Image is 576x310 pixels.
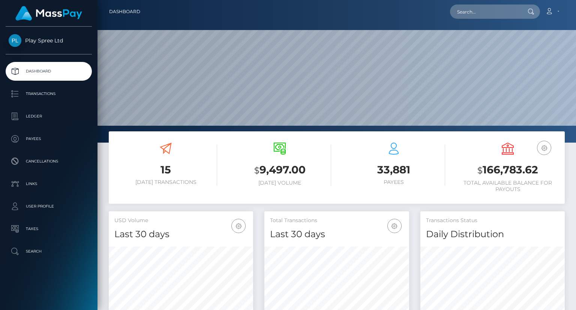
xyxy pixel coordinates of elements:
[228,163,331,178] h3: 9,497.00
[9,88,89,99] p: Transactions
[254,165,259,176] small: $
[426,228,559,241] h4: Daily Distribution
[426,217,559,224] h5: Transactions Status
[6,220,92,238] a: Taxes
[6,84,92,103] a: Transactions
[6,152,92,171] a: Cancellations
[114,217,247,224] h5: USD Volume
[109,4,140,20] a: Dashboard
[6,175,92,193] a: Links
[114,228,247,241] h4: Last 30 days
[9,201,89,212] p: User Profile
[342,179,445,185] h6: Payees
[9,34,21,47] img: Play Spree Ltd
[228,180,331,186] h6: [DATE] Volume
[15,6,82,21] img: MassPay Logo
[6,107,92,126] a: Ledger
[9,246,89,257] p: Search
[9,156,89,167] p: Cancellations
[450,5,520,19] input: Search...
[6,37,92,44] span: Play Spree Ltd
[9,178,89,190] p: Links
[9,66,89,77] p: Dashboard
[342,163,445,177] h3: 33,881
[6,242,92,261] a: Search
[270,217,403,224] h5: Total Transactions
[114,163,217,177] h3: 15
[6,197,92,216] a: User Profile
[9,111,89,122] p: Ledger
[114,179,217,185] h6: [DATE] Transactions
[477,165,483,176] small: $
[6,129,92,148] a: Payees
[456,180,559,193] h6: Total Available Balance for Payouts
[270,228,403,241] h4: Last 30 days
[9,223,89,235] p: Taxes
[6,62,92,81] a: Dashboard
[9,133,89,144] p: Payees
[456,163,559,178] h3: 166,783.62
